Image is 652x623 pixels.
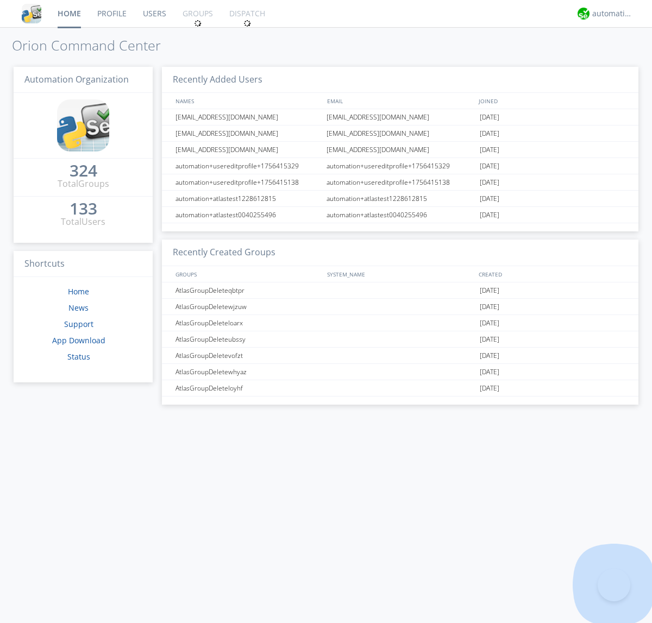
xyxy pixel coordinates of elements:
[324,109,477,125] div: [EMAIL_ADDRESS][DOMAIN_NAME]
[480,348,499,364] span: [DATE]
[162,348,638,364] a: AtlasGroupDeletevofzt[DATE]
[57,99,109,152] img: cddb5a64eb264b2086981ab96f4c1ba7
[67,351,90,362] a: Status
[173,125,323,141] div: [EMAIL_ADDRESS][DOMAIN_NAME]
[173,299,323,314] div: AtlasGroupDeletewjzuw
[480,125,499,142] span: [DATE]
[162,282,638,299] a: AtlasGroupDeleteqbtpr[DATE]
[173,331,323,347] div: AtlasGroupDeleteubssy
[480,315,499,331] span: [DATE]
[61,216,105,228] div: Total Users
[324,266,476,282] div: SYSTEM_NAME
[480,331,499,348] span: [DATE]
[173,364,323,380] div: AtlasGroupDeletewhyaz
[173,282,323,298] div: AtlasGroupDeleteqbtpr
[480,142,499,158] span: [DATE]
[194,20,202,27] img: spin.svg
[24,73,129,85] span: Automation Organization
[173,174,323,190] div: automation+usereditprofile+1756415138
[476,93,628,109] div: JOINED
[162,380,638,397] a: AtlasGroupDeleteloyhf[DATE]
[64,319,93,329] a: Support
[162,331,638,348] a: AtlasGroupDeleteubssy[DATE]
[162,240,638,266] h3: Recently Created Groups
[14,251,153,278] h3: Shortcuts
[598,569,630,601] iframe: Toggle Customer Support
[324,191,477,206] div: automation+atlastest1228612815
[173,315,323,331] div: AtlasGroupDeleteloarx
[480,109,499,125] span: [DATE]
[162,174,638,191] a: automation+usereditprofile+1756415138automation+usereditprofile+1756415138[DATE]
[324,142,477,158] div: [EMAIL_ADDRESS][DOMAIN_NAME]
[162,299,638,315] a: AtlasGroupDeletewjzuw[DATE]
[70,165,97,176] div: 324
[243,20,251,27] img: spin.svg
[578,8,590,20] img: d2d01cd9b4174d08988066c6d424eccd
[52,335,105,345] a: App Download
[480,207,499,223] span: [DATE]
[68,286,89,297] a: Home
[173,207,323,223] div: automation+atlastest0040255496
[173,348,323,363] div: AtlasGroupDeletevofzt
[476,266,628,282] div: CREATED
[480,191,499,207] span: [DATE]
[480,174,499,191] span: [DATE]
[173,142,323,158] div: [EMAIL_ADDRESS][DOMAIN_NAME]
[480,158,499,174] span: [DATE]
[162,158,638,174] a: automation+usereditprofile+1756415329automation+usereditprofile+1756415329[DATE]
[173,93,322,109] div: NAMES
[162,191,638,207] a: automation+atlastest1228612815automation+atlastest1228612815[DATE]
[162,109,638,125] a: [EMAIL_ADDRESS][DOMAIN_NAME][EMAIL_ADDRESS][DOMAIN_NAME][DATE]
[58,178,109,190] div: Total Groups
[22,4,41,23] img: cddb5a64eb264b2086981ab96f4c1ba7
[480,282,499,299] span: [DATE]
[324,158,477,174] div: automation+usereditprofile+1756415329
[162,315,638,331] a: AtlasGroupDeleteloarx[DATE]
[70,165,97,178] a: 324
[592,8,633,19] div: automation+atlas
[162,142,638,158] a: [EMAIL_ADDRESS][DOMAIN_NAME][EMAIL_ADDRESS][DOMAIN_NAME][DATE]
[173,158,323,174] div: automation+usereditprofile+1756415329
[324,125,477,141] div: [EMAIL_ADDRESS][DOMAIN_NAME]
[173,109,323,125] div: [EMAIL_ADDRESS][DOMAIN_NAME]
[173,380,323,396] div: AtlasGroupDeleteloyhf
[324,207,477,223] div: automation+atlastest0040255496
[70,203,97,214] div: 133
[162,67,638,93] h3: Recently Added Users
[162,125,638,142] a: [EMAIL_ADDRESS][DOMAIN_NAME][EMAIL_ADDRESS][DOMAIN_NAME][DATE]
[162,207,638,223] a: automation+atlastest0040255496automation+atlastest0040255496[DATE]
[70,203,97,216] a: 133
[324,93,476,109] div: EMAIL
[324,174,477,190] div: automation+usereditprofile+1756415138
[480,299,499,315] span: [DATE]
[173,266,322,282] div: GROUPS
[480,380,499,397] span: [DATE]
[480,364,499,380] span: [DATE]
[173,191,323,206] div: automation+atlastest1228612815
[162,364,638,380] a: AtlasGroupDeletewhyaz[DATE]
[68,303,89,313] a: News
